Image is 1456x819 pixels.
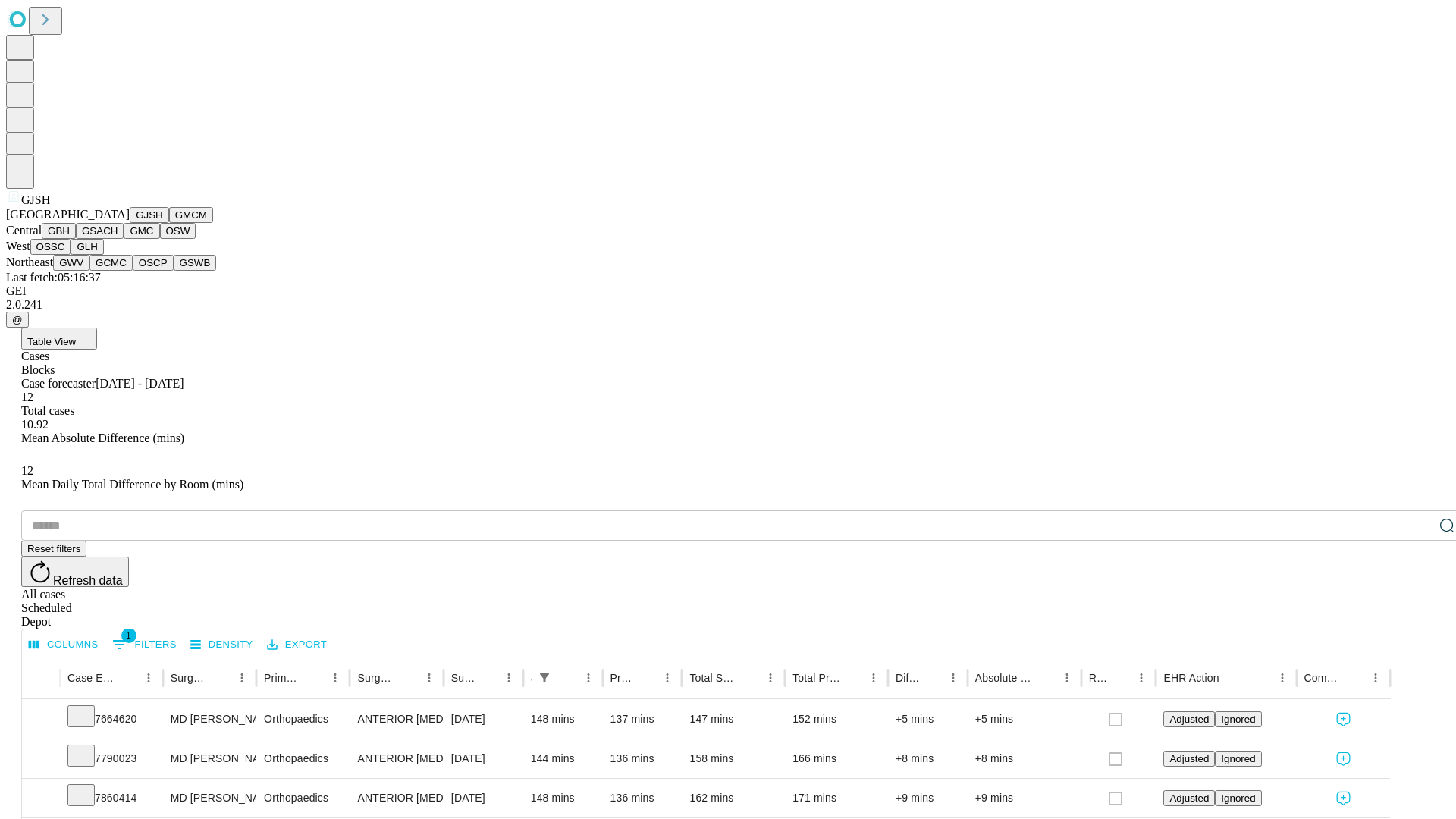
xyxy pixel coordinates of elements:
[67,739,155,778] div: 7790023
[1215,711,1261,727] button: Ignored
[689,779,777,817] div: 162 mins
[1131,667,1152,689] button: Menu
[975,779,1074,817] div: +9 mins
[689,672,737,684] div: Total Scheduled Duration
[21,478,243,491] span: Mean Daily Total Difference by Room (mins)
[6,224,42,237] span: Central
[610,700,675,739] div: 137 mins
[792,672,840,684] div: Total Predicted Duration
[21,391,33,403] span: 12
[451,700,516,739] div: [DATE]
[557,667,578,689] button: Sort
[169,207,213,223] button: GMCM
[117,667,138,689] button: Sort
[1221,714,1255,725] span: Ignored
[21,541,86,557] button: Reset filters
[1272,667,1293,689] button: Menu
[21,193,50,206] span: GJSH
[975,739,1074,778] div: +8 mins
[171,779,249,817] div: MD [PERSON_NAME] [PERSON_NAME]
[534,667,555,689] button: Show filters
[53,574,123,587] span: Refresh data
[896,700,960,739] div: +5 mins
[30,239,71,255] button: OSSC
[792,739,880,778] div: 166 mins
[21,557,129,587] button: Refresh data
[6,208,130,221] span: [GEOGRAPHIC_DATA]
[451,672,475,684] div: Surgery Date
[264,700,342,739] div: Orthopaedics
[27,336,76,347] span: Table View
[263,633,331,657] button: Export
[1169,792,1209,804] span: Adjusted
[30,786,52,812] button: Expand
[53,255,89,271] button: GWV
[6,256,53,268] span: Northeast
[1163,711,1215,727] button: Adjusted
[657,667,678,689] button: Menu
[943,667,964,689] button: Menu
[108,632,180,657] button: Show filters
[531,739,595,778] div: 144 mins
[6,284,1450,298] div: GEI
[6,298,1450,312] div: 2.0.241
[6,312,29,328] button: @
[419,667,440,689] button: Menu
[1163,751,1215,767] button: Adjusted
[739,667,760,689] button: Sort
[357,739,435,778] div: ANTERIOR [MEDICAL_DATA] TOTAL HIP
[610,779,675,817] div: 136 mins
[1109,667,1131,689] button: Sort
[896,779,960,817] div: +9 mins
[138,667,159,689] button: Menu
[30,746,52,773] button: Expand
[303,667,325,689] button: Sort
[921,667,943,689] button: Sort
[21,418,49,431] span: 10.92
[760,667,781,689] button: Menu
[975,672,1034,684] div: Absolute Difference
[842,667,863,689] button: Sort
[531,779,595,817] div: 148 mins
[130,207,169,223] button: GJSH
[171,672,209,684] div: Surgeon Name
[1169,714,1209,725] span: Adjusted
[578,667,599,689] button: Menu
[96,377,184,390] span: [DATE] - [DATE]
[67,700,155,739] div: 7664620
[264,739,342,778] div: Orthopaedics
[451,779,516,817] div: [DATE]
[357,700,435,739] div: ANTERIOR [MEDICAL_DATA] TOTAL HIP
[397,667,419,689] button: Sort
[67,779,155,817] div: 7860414
[67,672,115,684] div: Case Epic Id
[171,739,249,778] div: MD [PERSON_NAME] [PERSON_NAME]
[477,667,498,689] button: Sort
[975,700,1074,739] div: +5 mins
[133,255,174,271] button: OSCP
[71,239,103,255] button: GLH
[1163,672,1219,684] div: EHR Action
[1169,753,1209,764] span: Adjusted
[12,314,23,325] span: @
[30,707,52,733] button: Expand
[531,700,595,739] div: 148 mins
[610,739,675,778] div: 136 mins
[498,667,519,689] button: Menu
[42,223,76,239] button: GBH
[27,543,80,554] span: Reset filters
[1304,672,1342,684] div: Comments
[1221,753,1255,764] span: Ignored
[121,628,136,643] span: 1
[264,779,342,817] div: Orthopaedics
[6,271,101,284] span: Last fetch: 05:16:37
[124,223,159,239] button: GMC
[1056,667,1078,689] button: Menu
[187,633,257,657] button: Density
[174,255,217,271] button: GSWB
[1344,667,1365,689] button: Sort
[21,377,96,390] span: Case forecaster
[1221,792,1255,804] span: Ignored
[76,223,124,239] button: GSACH
[792,779,880,817] div: 171 mins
